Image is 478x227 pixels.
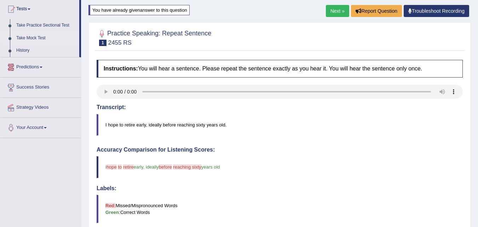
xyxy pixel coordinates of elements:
span: ideally [146,164,159,170]
h2: Practice Speaking: Repeat Sentence [97,28,211,46]
span: early [134,164,143,170]
span: , [143,164,145,170]
span: years old [201,164,220,170]
a: Strategy Videos [0,98,81,115]
a: Predictions [0,57,81,75]
blockquote: I hope to retire early, ideally before reaching sixty years old. [97,114,463,136]
span: hope [106,164,117,170]
a: Your Account [0,118,81,136]
h4: Accuracy Comparison for Listening Scores: [97,147,463,153]
h4: You will hear a sentence. Please repeat the sentence exactly as you hear it. You will hear the se... [97,60,463,78]
b: Instructions: [104,66,138,72]
b: Green: [105,210,120,215]
blockquote: Missed/Mispronounced Words Correct Words [97,195,463,223]
span: reaching sixty [173,164,201,170]
a: Take Practice Sectional Test [13,19,79,32]
h4: Labels: [97,185,463,192]
span: before [159,164,172,170]
a: Success Stories [0,78,81,95]
button: Report Question [351,5,402,17]
a: Next » [326,5,349,17]
a: Take Mock Test [13,32,79,45]
span: 1 [99,40,106,46]
a: History [13,44,79,57]
b: Red: [105,203,116,208]
a: Troubleshoot Recording [404,5,469,17]
span: to [118,164,122,170]
span: retire [123,164,134,170]
small: 2455 RS [108,39,132,46]
span: i [105,164,106,170]
div: You have already given answer to this question [88,5,190,15]
h4: Transcript: [97,104,463,110]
